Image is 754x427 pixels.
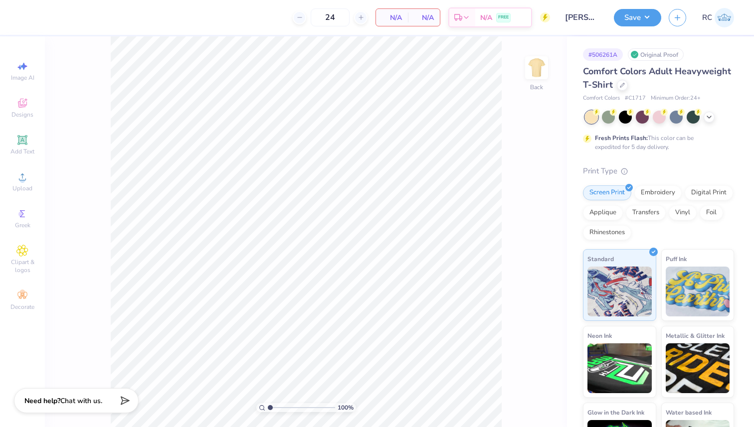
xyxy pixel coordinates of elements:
span: Upload [12,184,32,192]
span: N/A [382,12,402,23]
span: N/A [480,12,492,23]
img: Back [527,58,547,78]
span: Comfort Colors Adult Heavyweight T-Shirt [583,65,731,91]
button: Save [614,9,661,26]
input: Untitled Design [558,7,606,27]
div: Embroidery [634,185,682,200]
span: Chat with us. [60,396,102,406]
img: Neon Ink [587,343,652,393]
span: RC [702,12,712,23]
img: Puff Ink [666,267,730,316]
span: FREE [498,14,509,21]
img: Rohan Chaurasia [715,8,734,27]
div: Foil [700,205,723,220]
span: Comfort Colors [583,94,620,103]
div: # 506261A [583,48,623,61]
span: Minimum Order: 24 + [651,94,701,103]
span: Neon Ink [587,330,612,341]
div: Original Proof [628,48,684,61]
span: Puff Ink [666,254,687,264]
div: Transfers [626,205,666,220]
a: RC [702,8,734,27]
div: Screen Print [583,185,631,200]
div: Digital Print [685,185,733,200]
input: – – [311,8,350,26]
span: Glow in the Dark Ink [587,407,644,418]
span: Greek [15,221,30,229]
div: Print Type [583,165,734,177]
strong: Need help? [24,396,60,406]
div: This color can be expedited for 5 day delivery. [595,134,718,151]
span: 100 % [338,403,354,412]
span: Standard [587,254,614,264]
div: Back [530,83,543,92]
div: Vinyl [669,205,697,220]
span: Water based Ink [666,407,712,418]
strong: Fresh Prints Flash: [595,134,648,142]
img: Metallic & Glitter Ink [666,343,730,393]
span: # C1717 [625,94,646,103]
div: Rhinestones [583,225,631,240]
div: Applique [583,205,623,220]
span: N/A [414,12,434,23]
span: Metallic & Glitter Ink [666,330,725,341]
span: Image AI [11,74,34,82]
span: Designs [11,111,33,119]
span: Clipart & logos [5,258,40,274]
span: Decorate [10,303,34,311]
img: Standard [587,267,652,316]
span: Add Text [10,147,34,155]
